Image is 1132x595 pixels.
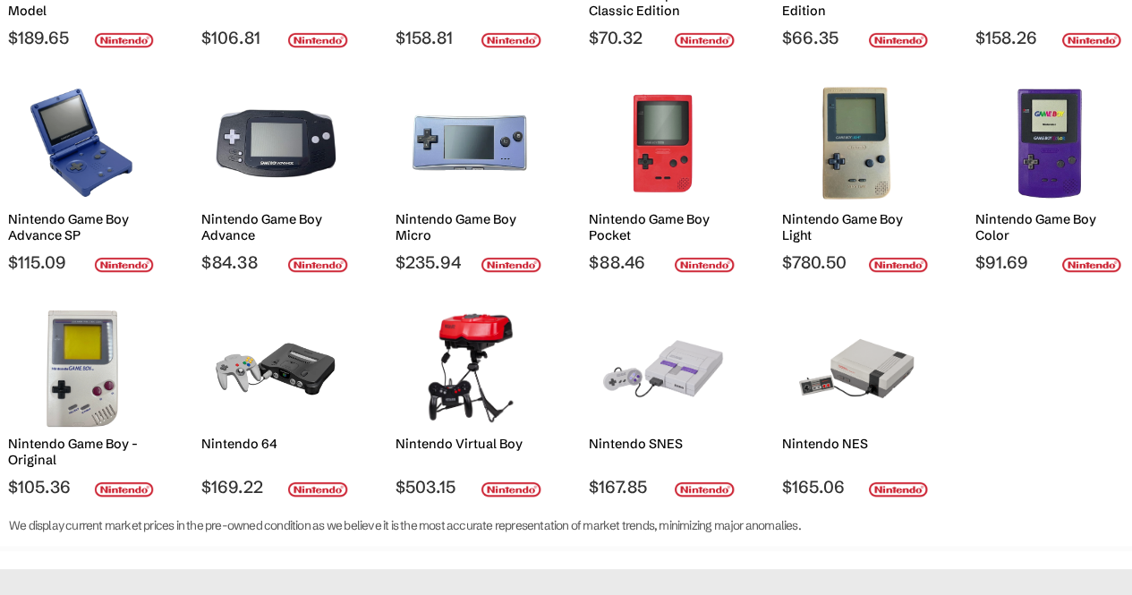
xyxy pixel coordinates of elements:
[602,86,724,202] img: Nintendo Game Boy Pocket
[589,251,737,273] span: $88.46
[782,211,931,243] h2: Nintendo Game Boy Light
[868,32,929,48] img: nintendo-logo
[21,310,143,427] img: Nintendo Game Boy
[674,481,735,497] img: nintendo-logo
[193,302,358,497] a: Nintendo 64 Nintendo 64 $169.22 nintendo-logo
[782,436,931,452] h2: Nintendo NES
[396,27,544,48] span: $158.81
[674,257,735,273] img: nintendo-logo
[396,436,544,452] h2: Nintendo Virtual Boy
[8,436,157,468] h2: Nintendo Game Boy - Original
[602,310,724,427] img: Nintendo SNES
[8,251,157,273] span: $115.09
[796,86,917,202] img: Nintendo Game Boy Light
[589,436,737,452] h2: Nintendo SNES
[967,77,1132,273] a: Nintendo Game Boy Color Nintendo Game Boy Color $91.69 nintendo-logo
[589,476,737,497] span: $167.85
[782,27,931,48] span: $66.35
[201,436,350,452] h2: Nintendo 64
[975,251,1124,273] span: $91.69
[481,257,541,273] img: nintendo-logo
[796,310,917,427] img: Nintendo NES
[989,86,1111,202] img: Nintendo Game Boy Color
[287,257,348,273] img: nintendo-logo
[201,251,350,273] span: $84.38
[409,310,531,427] img: Nintendo Virtual Boy
[215,310,336,427] img: Nintendo 64
[1061,32,1122,48] img: nintendo-logo
[215,86,336,202] img: Nintendo Game Boy Advance SP
[8,211,157,243] h2: Nintendo Game Boy Advance SP
[287,481,348,497] img: nintendo-logo
[782,251,931,273] span: $780.50
[193,77,358,273] a: Nintendo Game Boy Advance SP Nintendo Game Boy Advance $84.38 nintendo-logo
[1061,257,1122,273] img: nintendo-logo
[396,476,544,497] span: $503.15
[481,481,541,497] img: nintendo-logo
[8,476,157,497] span: $105.36
[21,86,143,202] img: Nintendo Game Boy Advance SP
[287,32,348,48] img: nintendo-logo
[8,27,157,48] span: $189.65
[481,32,541,48] img: nintendo-logo
[589,211,737,243] h2: Nintendo Game Boy Pocket
[782,476,931,497] span: $165.06
[581,77,745,273] a: Nintendo Game Boy Pocket Nintendo Game Boy Pocket $88.46 nintendo-logo
[868,257,929,273] img: nintendo-logo
[975,27,1124,48] span: $158.26
[774,77,939,273] a: Nintendo Game Boy Light Nintendo Game Boy Light $780.50 nintendo-logo
[396,211,544,243] h2: Nintendo Game Boy Micro
[94,257,155,273] img: nintendo-logo
[94,32,155,48] img: nintendo-logo
[387,77,551,273] a: Nintendo Game Boy Micro Nintendo Game Boy Micro $235.94 nintendo-logo
[396,251,544,273] span: $235.94
[409,86,531,202] img: Nintendo Game Boy Micro
[201,476,350,497] span: $169.22
[387,302,551,497] a: Nintendo Virtual Boy Nintendo Virtual Boy $503.15 nintendo-logo
[774,302,939,497] a: Nintendo NES Nintendo NES $165.06 nintendo-logo
[581,302,745,497] a: Nintendo SNES Nintendo SNES $167.85 nintendo-logo
[9,515,1123,537] p: We display current market prices in the pre-owned condition as we believe it is the most accurate...
[975,211,1124,243] h2: Nintendo Game Boy Color
[94,481,155,497] img: nintendo-logo
[674,32,735,48] img: nintendo-logo
[589,27,737,48] span: $70.32
[201,211,350,243] h2: Nintendo Game Boy Advance
[868,481,929,497] img: nintendo-logo
[201,27,350,48] span: $106.81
